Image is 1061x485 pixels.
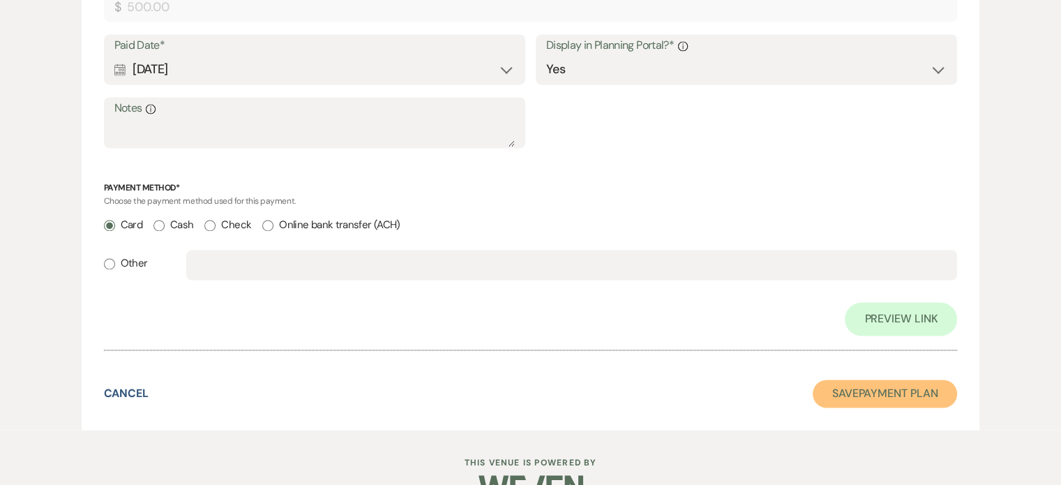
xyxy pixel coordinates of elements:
[104,181,958,195] p: Payment Method*
[114,36,516,56] label: Paid Date*
[104,216,142,234] label: Card
[104,254,148,273] label: Other
[262,220,273,231] input: Online bank transfer (ACH)
[153,220,165,231] input: Cash
[813,380,958,408] button: SavePayment Plan
[546,36,947,56] label: Display in Planning Portal?*
[104,388,149,399] button: Cancel
[104,258,115,269] input: Other
[204,216,251,234] label: Check
[114,98,516,119] label: Notes
[104,220,115,231] input: Card
[104,195,296,207] span: Choose the payment method used for this payment.
[114,56,516,83] div: [DATE]
[153,216,193,234] label: Cash
[204,220,216,231] input: Check
[845,302,957,336] a: Preview Link
[262,216,400,234] label: Online bank transfer (ACH)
